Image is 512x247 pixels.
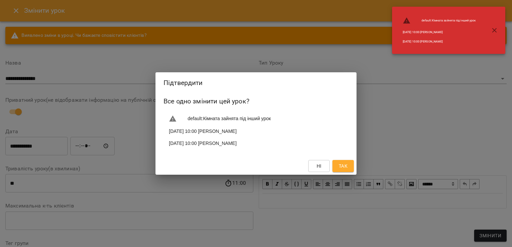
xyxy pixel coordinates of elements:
li: default : Кімната зайнята під інший урок [397,14,482,27]
li: [DATE] 10:00 [PERSON_NAME] [397,27,482,37]
li: [DATE] 10:00 [PERSON_NAME] [164,137,348,149]
li: [DATE] 10:00 [PERSON_NAME] [397,37,482,47]
li: default : Кімната зайнята під інший урок [164,112,348,126]
li: [DATE] 10:00 [PERSON_NAME] [164,125,348,137]
span: Так [339,162,347,170]
button: Ні [308,160,330,172]
h6: Все одно змінити цей урок? [164,96,348,106]
h2: Підтвердити [164,78,348,88]
span: Ні [317,162,322,170]
button: Так [332,160,354,172]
